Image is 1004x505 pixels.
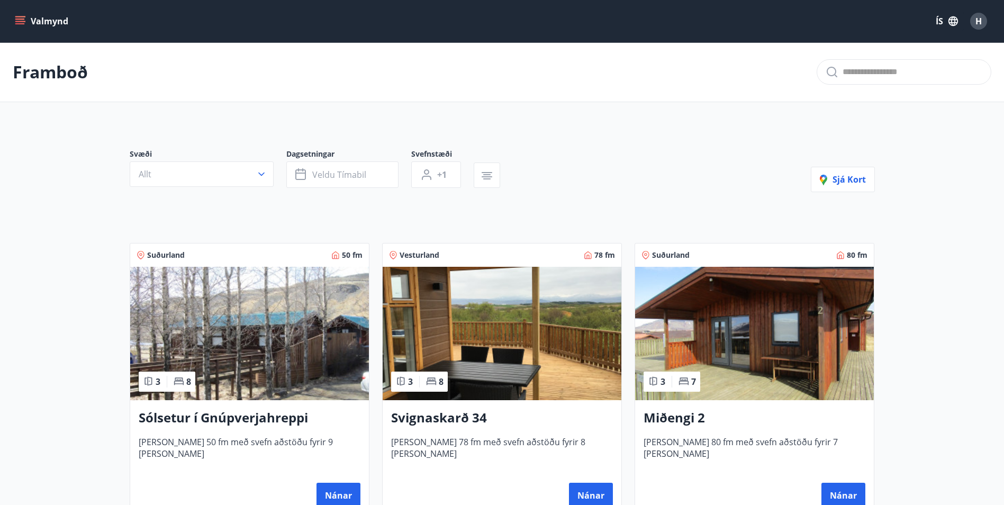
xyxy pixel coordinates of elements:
[286,161,399,188] button: Veldu tímabil
[13,60,88,84] p: Framboð
[594,250,615,260] span: 78 fm
[186,376,191,387] span: 8
[408,376,413,387] span: 3
[130,161,274,187] button: Allt
[391,436,613,471] span: [PERSON_NAME] 78 fm með svefn aðstöðu fyrir 8 [PERSON_NAME]
[342,250,363,260] span: 50 fm
[811,167,875,192] button: Sjá kort
[975,15,982,27] span: H
[139,436,360,471] span: [PERSON_NAME] 50 fm með svefn aðstöðu fyrir 9 [PERSON_NAME]
[411,161,461,188] button: +1
[820,174,866,185] span: Sjá kort
[383,267,621,400] img: Paella dish
[130,267,369,400] img: Paella dish
[400,250,439,260] span: Vesturland
[139,168,151,180] span: Allt
[652,250,690,260] span: Suðurland
[644,436,865,471] span: [PERSON_NAME] 80 fm með svefn aðstöðu fyrir 7 [PERSON_NAME]
[391,409,613,428] h3: Svignaskarð 34
[930,12,964,31] button: ÍS
[847,250,867,260] span: 80 fm
[156,376,160,387] span: 3
[147,250,185,260] span: Suðurland
[966,8,991,34] button: H
[286,149,411,161] span: Dagsetningar
[139,409,360,428] h3: Sólsetur í Gnúpverjahreppi
[644,409,865,428] h3: Miðengi 2
[130,149,286,161] span: Svæði
[437,169,447,181] span: +1
[439,376,444,387] span: 8
[635,267,874,400] img: Paella dish
[13,12,73,31] button: menu
[312,169,366,181] span: Veldu tímabil
[661,376,665,387] span: 3
[691,376,696,387] span: 7
[411,149,474,161] span: Svefnstæði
